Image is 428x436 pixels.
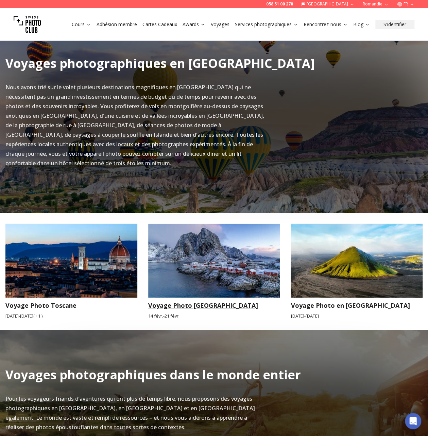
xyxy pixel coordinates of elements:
small: [DATE] - [DATE] ( + 1 ) [5,312,137,319]
button: Services photographiques [232,20,301,29]
button: Awards [180,20,208,29]
a: Rencontrez-nous [304,21,348,28]
div: Open Intercom Messenger [405,413,421,429]
h2: Voyages photographiques dans le monde entier [5,368,301,381]
a: 058 51 00 270 [266,1,293,7]
a: Voyages [211,21,229,28]
h3: Voyage Photo [GEOGRAPHIC_DATA] [148,300,280,310]
small: 14 févr. - 21 févr. [148,312,280,319]
h3: Voyage Photo en [GEOGRAPHIC_DATA] [291,300,423,310]
a: Blog [353,21,370,28]
a: Voyage Photo Îles LofotenVoyage Photo [GEOGRAPHIC_DATA]14 févr.-21 févr. [148,224,280,319]
a: Adhésion membre [97,21,137,28]
a: Services photographiques [235,21,298,28]
small: [DATE] - [DATE] [291,312,423,319]
button: Blog [350,20,373,29]
a: Cartes Cadeaux [142,21,177,28]
button: Cours [69,20,94,29]
button: Cartes Cadeaux [140,20,180,29]
a: Cours [72,21,91,28]
p: Nous avons trié sur le volet plusieurs destinations magnifiques en [GEOGRAPHIC_DATA] qui ne néces... [5,82,267,168]
button: S'identifier [375,20,414,29]
a: Voyage Photo ToscaneVoyage Photo Toscane[DATE]-[DATE]( +1 ) [5,224,137,319]
button: Rencontrez-nous [301,20,350,29]
img: Voyage Photo Îles Lofoten [148,224,280,298]
img: Swiss photo club [14,11,41,38]
button: Voyages [208,20,232,29]
a: Voyage Photo en IslandeVoyage Photo en [GEOGRAPHIC_DATA][DATE]-[DATE] [291,224,423,319]
h2: Voyages photographiques en [GEOGRAPHIC_DATA] [5,57,315,70]
a: Awards [183,21,205,28]
h3: Voyage Photo Toscane [5,300,137,310]
button: Adhésion membre [94,20,140,29]
p: Pour les voyageurs friands d’aventures qui ont plus de temps libre, nous proposons des voyages ph... [5,394,267,432]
